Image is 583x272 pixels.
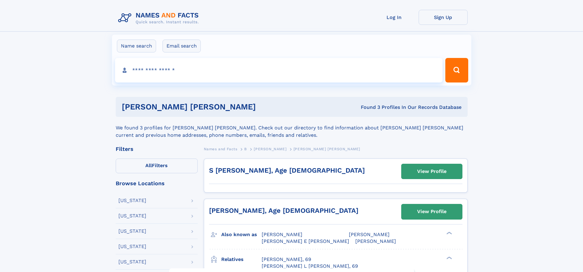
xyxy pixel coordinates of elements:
button: Search Button [445,58,468,82]
span: [PERSON_NAME] [355,238,396,244]
h3: Also known as [221,229,262,240]
a: [PERSON_NAME] [254,145,286,153]
a: [PERSON_NAME], 69 [262,256,311,263]
span: [PERSON_NAME] [PERSON_NAME] [293,147,360,151]
label: Filters [116,159,198,173]
label: Name search [117,40,156,52]
input: search input [115,58,443,82]
span: [PERSON_NAME] [262,232,302,237]
a: [PERSON_NAME], Age [DEMOGRAPHIC_DATA] [209,207,358,214]
div: [US_STATE] [118,198,146,203]
div: We found 3 profiles for [PERSON_NAME] [PERSON_NAME]. Check out our directory to find information ... [116,117,468,139]
div: [US_STATE] [118,229,146,234]
a: [PERSON_NAME] L [PERSON_NAME], 69 [262,263,358,270]
h3: Relatives [221,254,262,265]
div: [US_STATE] [118,259,146,264]
div: View Profile [417,164,447,178]
a: S [PERSON_NAME], Age [DEMOGRAPHIC_DATA] [209,167,365,174]
span: [PERSON_NAME] [254,147,286,151]
a: View Profile [402,204,462,219]
a: B [244,145,247,153]
span: [PERSON_NAME] E [PERSON_NAME] [262,238,349,244]
a: Names and Facts [204,145,237,153]
div: Filters [116,146,198,152]
div: ❯ [445,256,452,260]
h1: [PERSON_NAME] [PERSON_NAME] [122,103,308,111]
label: Email search [163,40,201,52]
span: [PERSON_NAME] [349,232,390,237]
span: B [244,147,247,151]
div: Browse Locations [116,181,198,186]
div: ❯ [445,231,452,235]
img: Logo Names and Facts [116,10,204,26]
div: View Profile [417,205,447,219]
a: View Profile [402,164,462,179]
a: Sign Up [419,10,468,25]
span: All [145,163,152,168]
div: [US_STATE] [118,244,146,249]
div: Found 3 Profiles In Our Records Database [308,104,462,111]
div: [US_STATE] [118,213,146,218]
a: Log In [370,10,419,25]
